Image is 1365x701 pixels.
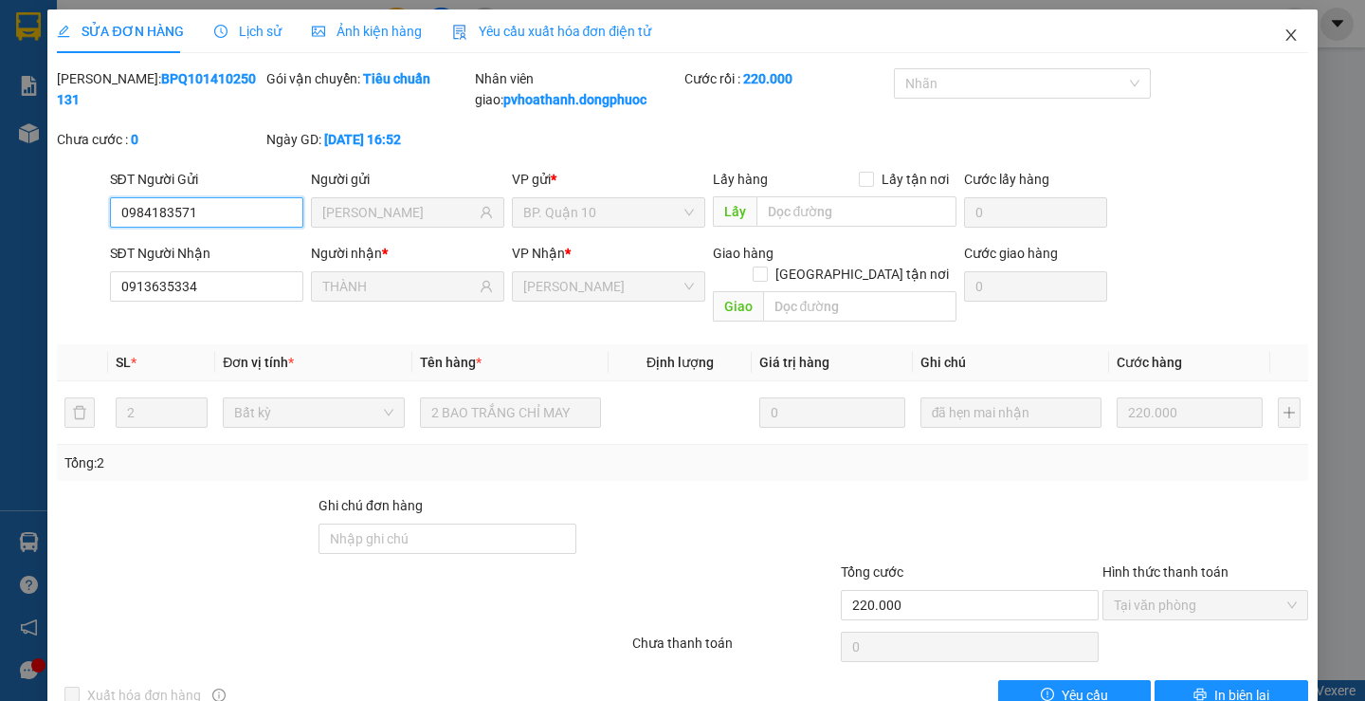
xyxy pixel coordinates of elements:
label: Hình thức thanh toán [1102,564,1228,580]
b: Tiêu chuẩn [363,71,430,86]
span: 01 Võ Văn Truyện, KP.1, Phường 2 [150,57,261,81]
span: clock-circle [214,25,227,38]
span: Cước hàng [1117,355,1182,370]
button: Close [1265,9,1318,63]
div: SĐT Người Nhận [110,243,303,264]
img: logo [7,11,91,95]
span: Lấy tận nơi [874,169,956,190]
input: Tên người gửi [322,202,476,223]
span: [PERSON_NAME]: [6,122,181,134]
b: 220.000 [743,71,792,86]
div: Người gửi [311,169,504,190]
b: [DATE] 16:52 [324,132,401,147]
span: Bất kỳ [234,398,392,427]
strong: ĐỒNG PHƯỚC [150,10,260,27]
div: VP gửi [512,169,705,190]
div: Tổng: 2 [64,452,528,473]
b: 0 [131,132,138,147]
span: Giá trị hàng [759,355,829,370]
span: Yêu cầu xuất hóa đơn điện tử [452,24,652,39]
input: 0 [759,397,905,428]
span: Đơn vị tính [223,355,294,370]
div: SĐT Người Gửi [110,169,303,190]
span: Định lượng [646,355,714,370]
input: Cước lấy hàng [964,197,1107,228]
th: Ghi chú [913,344,1109,381]
span: Hòa Thành [523,272,694,301]
img: icon [452,25,467,40]
label: Ghi chú đơn hàng [318,498,423,513]
span: [GEOGRAPHIC_DATA] tận nơi [768,264,956,285]
span: Tên hàng [420,355,482,370]
label: Cước lấy hàng [964,172,1049,187]
span: user [480,280,493,293]
span: BP. Quận 10 [523,198,694,227]
div: Người nhận [311,243,504,264]
b: pvhoathanh.dongphuoc [503,92,646,107]
span: Ảnh kiện hàng [312,24,422,39]
div: Cước rồi : [684,68,890,89]
span: picture [312,25,325,38]
input: Dọc đường [763,291,956,322]
input: Ghi Chú [920,397,1101,428]
span: Lấy [713,196,756,227]
span: Bến xe [GEOGRAPHIC_DATA] [150,30,255,54]
span: Lấy hàng [713,172,768,187]
div: Chưa thanh toán [630,633,840,666]
input: Dọc đường [756,196,956,227]
span: Giao [713,291,763,322]
button: plus [1278,397,1301,428]
span: Giao hàng [713,246,773,261]
span: user [480,206,493,219]
input: Tên người nhận [322,276,476,297]
div: [PERSON_NAME]: [57,68,263,110]
span: SL [116,355,131,370]
div: Chưa cước : [57,129,263,150]
label: Cước giao hàng [964,246,1058,261]
span: SỬA ĐƠN HÀNG [57,24,183,39]
span: ----------------------------------------- [51,102,232,118]
input: Ghi chú đơn hàng [318,524,576,554]
input: VD: Bàn, Ghế [420,397,601,428]
span: Tại văn phòng [1114,591,1297,619]
span: 12:13:34 [DATE] [42,138,116,149]
input: 0 [1117,397,1263,428]
div: Nhân viên giao: [475,68,681,110]
span: Hotline: 19001152 [150,84,232,96]
span: VP Nhận [512,246,565,261]
div: Ngày GD: [266,129,472,150]
input: Cước giao hàng [964,271,1107,302]
span: In ngày: [6,138,116,149]
span: edit [57,25,70,38]
div: Gói vận chuyển: [266,68,472,89]
span: close [1283,28,1299,43]
span: Tổng cước [841,564,903,580]
button: delete [64,397,95,428]
span: HT1510250041 [95,120,182,135]
span: Lịch sử [214,24,282,39]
